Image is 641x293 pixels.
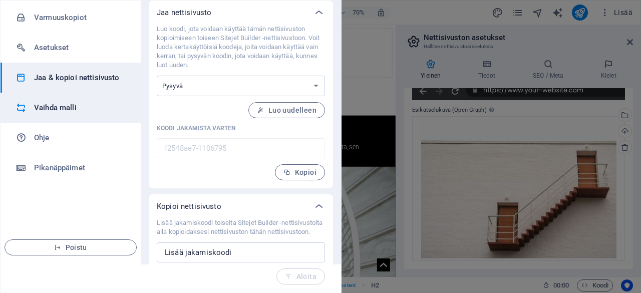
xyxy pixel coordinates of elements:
[283,168,316,176] span: Kopioi
[5,239,137,255] button: Poistu
[157,201,221,211] p: Kopioi nettisivusto
[34,42,127,54] h6: Asetukset
[4,4,504,75] div: Pudota sisältöä tähän
[34,72,127,84] h6: Jaa & kopioi nettisivusto
[275,164,325,180] button: Kopioi
[157,8,211,18] p: Jaa nettisivusto
[255,48,317,62] span: Liitä leikepöydältä
[1,123,141,153] a: Ohje
[157,218,325,236] p: Lisää jakamiskoodi toiselta Sitejet Builder -nettisivustolta alla kopioidaksesi nettisivuston täh...
[157,124,325,132] p: Koodi jakamista varten
[157,25,325,70] p: Luo koodi, jota voidaan käyttää tämän nettisivuston kopioimiseen toiseen Sitejet Builder -nettisi...
[157,242,325,262] input: Lisää jakamiskoodi
[34,102,127,114] h6: Vaihda malli
[257,106,316,114] span: Luo uudelleen
[13,243,128,251] span: Poistu
[34,162,127,174] h6: Pikanäppäimet
[34,132,127,144] h6: Ohje
[149,1,333,25] div: Jaa nettisivusto
[248,102,325,118] button: Luo uudelleen
[149,194,333,218] div: Kopioi nettisivusto
[34,12,127,24] h6: Varmuuskopiot
[190,48,252,62] span: Lisää elementtejä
